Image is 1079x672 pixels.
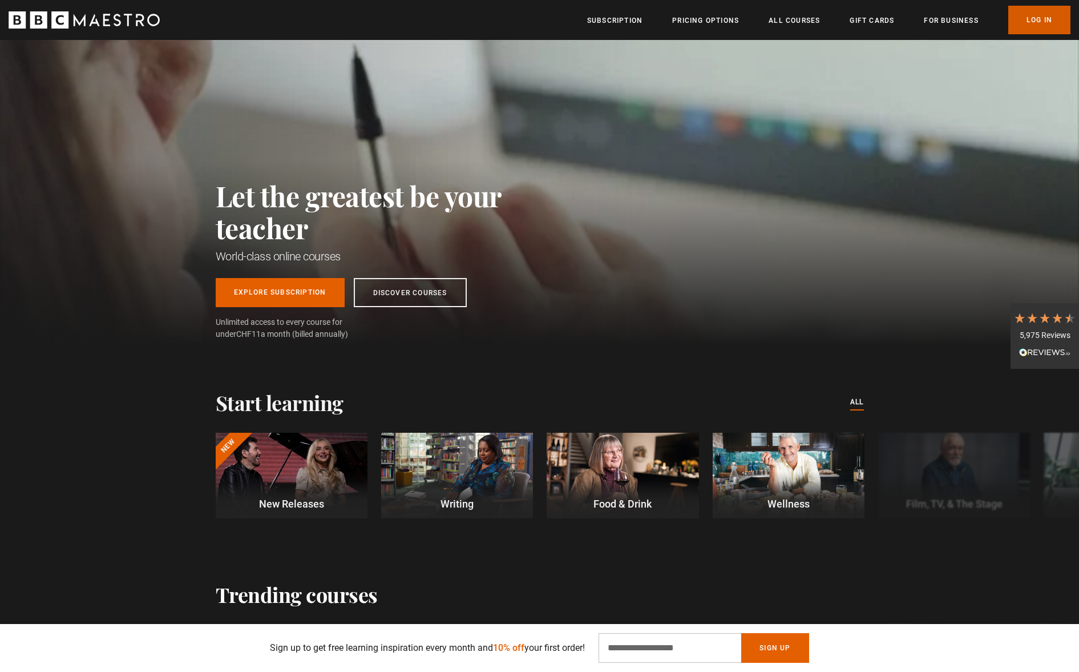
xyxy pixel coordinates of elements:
p: Sign up to get free learning inspiration every month and your first order! [270,641,585,655]
span: Unlimited access to every course for under a month (billed annually) [216,316,370,340]
a: Gift Cards [850,15,894,26]
a: New New Releases [216,433,367,518]
h2: Start learning [216,391,343,415]
a: Food & Drink [547,433,698,518]
a: All [850,396,864,409]
span: 10% off [493,642,524,653]
svg: BBC Maestro [9,11,160,29]
span: CHF11 [236,329,261,339]
p: Food & Drink [547,496,698,512]
a: For business [924,15,978,26]
p: Wellness [713,496,864,512]
a: Log In [1008,6,1070,34]
a: Discover Courses [354,278,467,307]
a: All Courses [769,15,820,26]
p: Film, TV, & The Stage [878,496,1030,512]
button: Sign Up [741,633,809,663]
a: Subscription [587,15,642,26]
h2: Let the greatest be your teacher [216,180,552,244]
div: 4.7 Stars [1013,312,1076,324]
div: 5,975 Reviews [1013,330,1076,341]
p: New Releases [215,496,367,512]
a: Pricing Options [672,15,739,26]
a: Film, TV, & The Stage [878,433,1030,518]
nav: Primary [587,6,1070,34]
a: Explore Subscription [216,278,345,307]
a: Wellness [713,433,864,518]
div: Read All Reviews [1013,347,1076,360]
a: Writing [381,433,533,518]
p: Writing [381,496,533,512]
h1: World-class online courses [216,248,552,264]
div: 5,975 ReviewsRead All Reviews [1011,303,1079,369]
h2: Trending courses [216,582,378,606]
img: REVIEWS.io [1019,348,1070,356]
